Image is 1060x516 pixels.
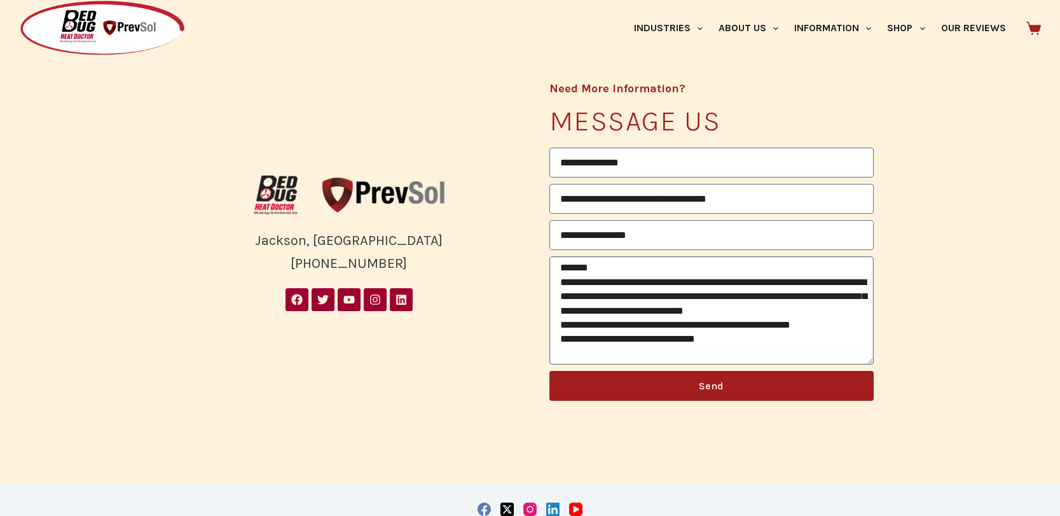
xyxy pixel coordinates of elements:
[500,503,514,516] a: X (Twitter)
[549,371,874,401] button: Send
[549,83,874,94] h4: Need More Information?
[549,107,874,135] h3: Message us
[523,503,537,516] a: Instagram
[699,381,724,391] span: Send
[10,5,48,43] button: Open LiveChat chat widget
[569,503,582,516] a: YouTube
[549,148,874,407] form: General Contact Form
[478,503,491,516] a: Facebook
[546,503,560,516] a: LinkedIn
[187,229,511,275] div: Jackson, [GEOGRAPHIC_DATA] [PHONE_NUMBER]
